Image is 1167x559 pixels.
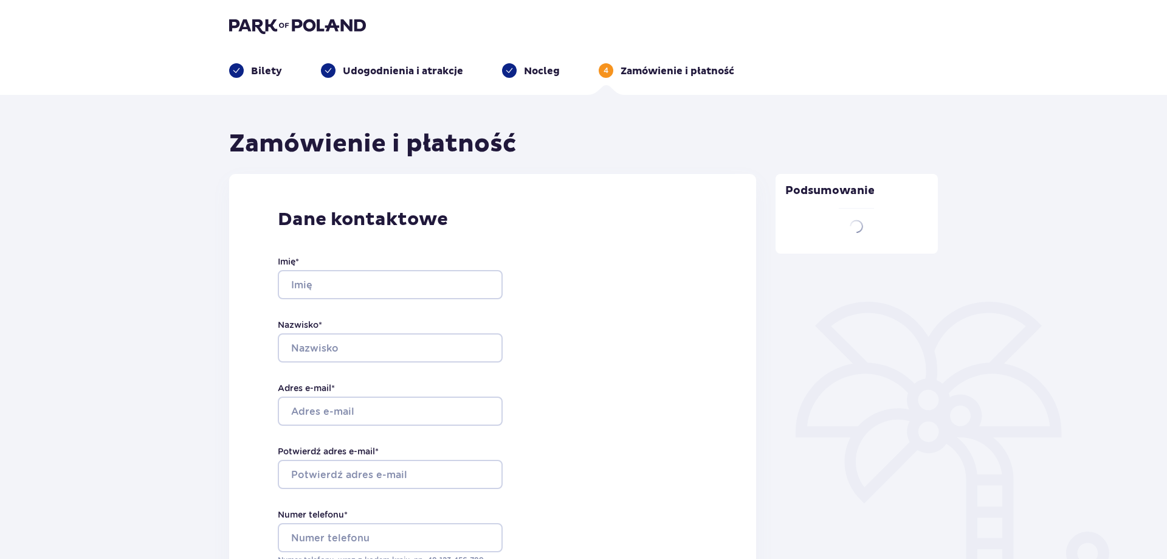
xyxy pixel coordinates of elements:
[278,319,322,331] label: Nazwisko *
[278,460,503,489] input: Potwierdź adres e-mail
[278,333,503,363] input: Nazwisko
[278,509,348,521] label: Numer telefonu *
[502,63,560,78] div: Nocleg
[229,63,282,78] div: Bilety
[278,208,707,231] p: Dane kontaktowe
[278,270,503,299] input: Imię
[343,64,463,78] p: Udogodnienia i atrakcje
[604,65,608,76] p: 4
[776,184,938,208] p: Podsumowanie
[621,64,734,78] p: Zamówienie i płatność
[278,255,299,268] label: Imię *
[251,64,282,78] p: Bilety
[278,397,503,426] input: Adres e-mail
[599,63,734,78] div: 4Zamówienie i płatność
[278,523,503,552] input: Numer telefonu
[229,129,517,159] h1: Zamówienie i płatność
[229,17,366,34] img: Park of Poland logo
[278,382,335,394] label: Adres e-mail *
[321,63,463,78] div: Udogodnienia i atrakcje
[848,218,866,235] img: loader
[278,445,379,457] label: Potwierdź adres e-mail *
[524,64,560,78] p: Nocleg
